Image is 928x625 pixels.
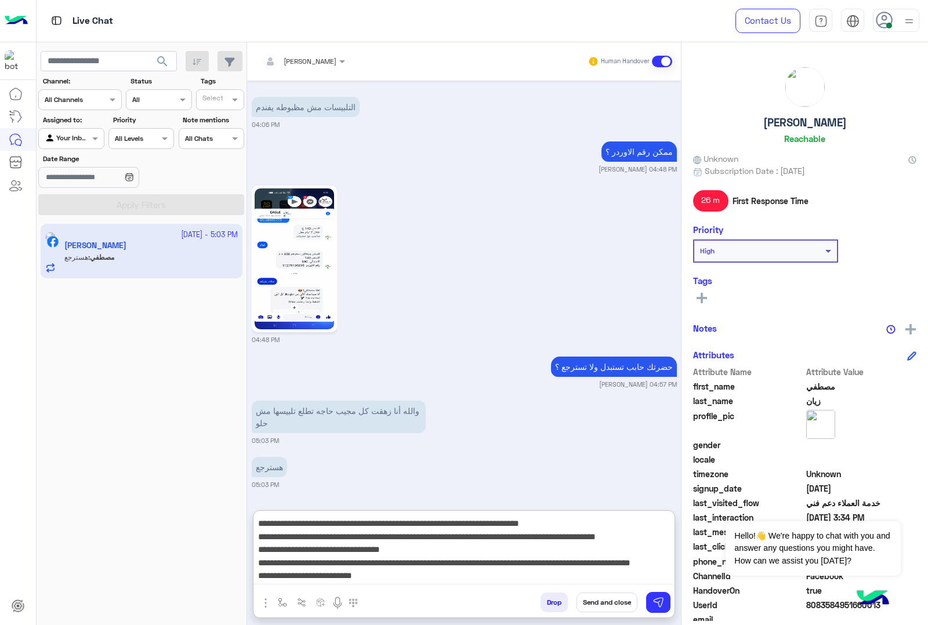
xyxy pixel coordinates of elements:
[806,453,917,466] span: null
[806,482,917,495] span: 2024-11-18T12:29:27.297Z
[49,13,64,28] img: tab
[814,14,828,28] img: tab
[809,9,832,33] a: tab
[693,453,804,466] span: locale
[693,395,804,407] span: last_name
[693,599,804,611] span: UserId
[693,275,916,286] h6: Tags
[693,555,804,568] span: phone_number
[541,593,568,612] button: Drop
[886,325,896,334] img: notes
[148,51,177,76] button: search
[806,366,917,378] span: Attribute Value
[902,14,916,28] img: profile
[577,593,637,612] button: Send and close
[735,9,800,33] a: Contact Us
[43,154,173,164] label: Date Range
[806,570,917,582] span: 0
[853,579,893,619] img: hulul-logo.png
[785,67,825,107] img: picture
[693,570,804,582] span: ChannelId
[252,401,426,433] p: 8/10/2025, 5:03 PM
[693,224,723,235] h6: Priority
[693,584,804,597] span: HandoverOn
[693,152,738,165] span: Unknown
[130,76,190,86] label: Status
[693,350,734,360] h6: Attributes
[113,115,173,125] label: Priority
[252,120,280,129] small: 04:06 PM
[155,54,169,68] span: search
[733,195,809,207] span: First Response Time
[349,598,358,608] img: make a call
[693,323,717,333] h6: Notes
[273,593,292,612] button: select flow
[599,165,677,174] small: [PERSON_NAME] 04:48 PM
[905,324,916,335] img: add
[551,357,677,377] p: 8/10/2025, 4:57 PM
[693,511,804,524] span: last_interaction
[693,497,804,509] span: last_visited_flow
[252,436,279,445] small: 05:03 PM
[652,597,664,608] img: send message
[693,526,804,538] span: last_message
[705,165,805,177] span: Subscription Date : [DATE]
[297,598,306,607] img: Trigger scenario
[38,194,244,215] button: Apply Filters
[806,439,917,451] span: null
[5,9,28,33] img: Logo
[693,410,804,437] span: profile_pic
[201,76,243,86] label: Tags
[284,57,336,66] span: [PERSON_NAME]
[601,141,677,162] p: 8/10/2025, 4:48 PM
[693,540,804,553] span: last_clicked_button
[700,246,715,255] b: High
[693,439,804,451] span: gender
[806,395,917,407] span: زيان
[693,468,804,480] span: timezone
[183,115,242,125] label: Note mentions
[693,380,804,393] span: first_name
[763,116,847,129] h5: [PERSON_NAME]
[784,133,825,144] h6: Reachable
[806,468,917,480] span: Unknown
[278,598,287,607] img: select flow
[252,97,360,117] p: 8/10/2025, 4:06 PM
[726,521,900,576] span: Hello!👋 We're happy to chat with you and answer any questions you might have. How can we assist y...
[693,366,804,378] span: Attribute Name
[599,380,677,389] small: [PERSON_NAME] 04:57 PM
[255,188,334,329] img: 553570991_1182039020496184_2068144789467485323_n.jpg
[252,457,287,477] p: 8/10/2025, 5:03 PM
[43,115,103,125] label: Assigned to:
[259,596,273,610] img: send attachment
[806,584,917,597] span: true
[201,93,223,106] div: Select
[43,76,121,86] label: Channel:
[292,593,311,612] button: Trigger scenario
[311,593,331,612] button: create order
[806,410,835,439] img: picture
[252,335,280,344] small: 04:48 PM
[846,14,860,28] img: tab
[72,13,113,29] p: Live Chat
[252,480,279,489] small: 05:03 PM
[693,190,728,211] span: 26 m
[316,598,325,607] img: create order
[806,599,917,611] span: 8083584951660013
[5,50,26,71] img: 713415422032625
[806,380,917,393] span: مصطفي
[693,482,804,495] span: signup_date
[601,57,650,66] small: Human Handover
[331,596,345,610] img: send voice note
